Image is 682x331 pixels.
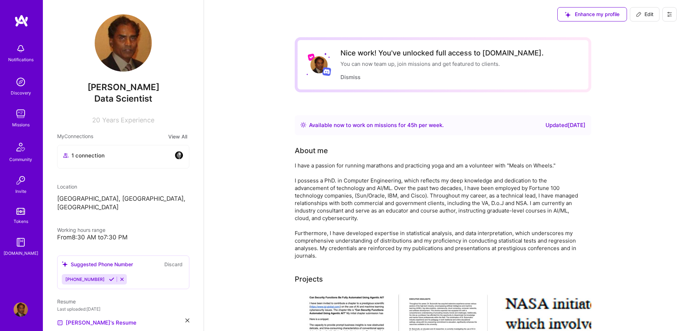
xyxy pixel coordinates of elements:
i: icon Collaborator [63,153,69,158]
img: discovery [14,75,28,89]
a: User Avatar [12,302,30,317]
img: User Avatar [310,56,328,73]
div: Projects [295,274,323,284]
i: Accept [109,277,114,282]
img: Discord logo [322,67,331,76]
a: [PERSON_NAME]'s Resume [57,318,136,327]
img: Lyft logo [308,53,315,61]
button: Discard [162,260,185,268]
i: icon SuggestedTeams [62,261,68,267]
img: bell [14,42,28,56]
i: Reject [119,277,125,282]
div: Location [57,183,189,190]
span: Years Experience [102,116,154,124]
span: [PERSON_NAME] [57,82,189,93]
i: icon Close [185,318,189,322]
img: Invite [14,173,28,188]
div: Community [9,156,32,163]
div: Missions [12,121,30,128]
img: Resume [57,320,63,326]
img: teamwork [14,107,28,121]
span: 1 connection [71,152,105,159]
span: My Connections [57,132,93,141]
div: From 8:30 AM to 7:30 PM [57,234,189,241]
img: tokens [16,208,25,215]
button: Edit [630,7,659,21]
div: Invite [15,188,26,195]
span: Resume [57,298,76,305]
p: [GEOGRAPHIC_DATA], [GEOGRAPHIC_DATA], [GEOGRAPHIC_DATA] [57,195,189,212]
div: Last uploaded: [DATE] [57,305,189,313]
div: Updated [DATE] [546,121,586,130]
button: 1 connectionavatar [57,145,189,169]
img: guide book [14,235,28,249]
img: avatar [175,151,183,160]
img: logo [14,14,29,27]
div: Tokens [14,218,28,225]
span: [PHONE_NUMBER] [65,277,105,282]
img: Availability [300,122,306,128]
span: Working hours range [57,227,105,233]
div: Nice work! You've unlocked full access to [DOMAIN_NAME]. [340,49,544,57]
div: Available now to work on missions for h per week . [309,121,444,130]
div: Suggested Phone Number [62,261,133,268]
div: About me [295,145,328,156]
button: View All [166,132,189,141]
span: Edit [636,11,653,18]
img: User Avatar [14,302,28,317]
div: [DOMAIN_NAME] [4,249,38,257]
div: I have a passion for running marathons and practicing yoga and am a volunteer with "Meals on Whee... [295,162,581,259]
span: 45 [407,122,414,128]
span: 20 [92,116,100,124]
img: Community [12,138,29,156]
img: User Avatar [95,14,152,72]
button: Dismiss [340,73,360,81]
span: Data Scientist [94,93,152,104]
div: Discovery [11,89,31,97]
div: Notifications [8,56,34,63]
div: You can now team up, join missions and get featured to clients. [340,60,544,68]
